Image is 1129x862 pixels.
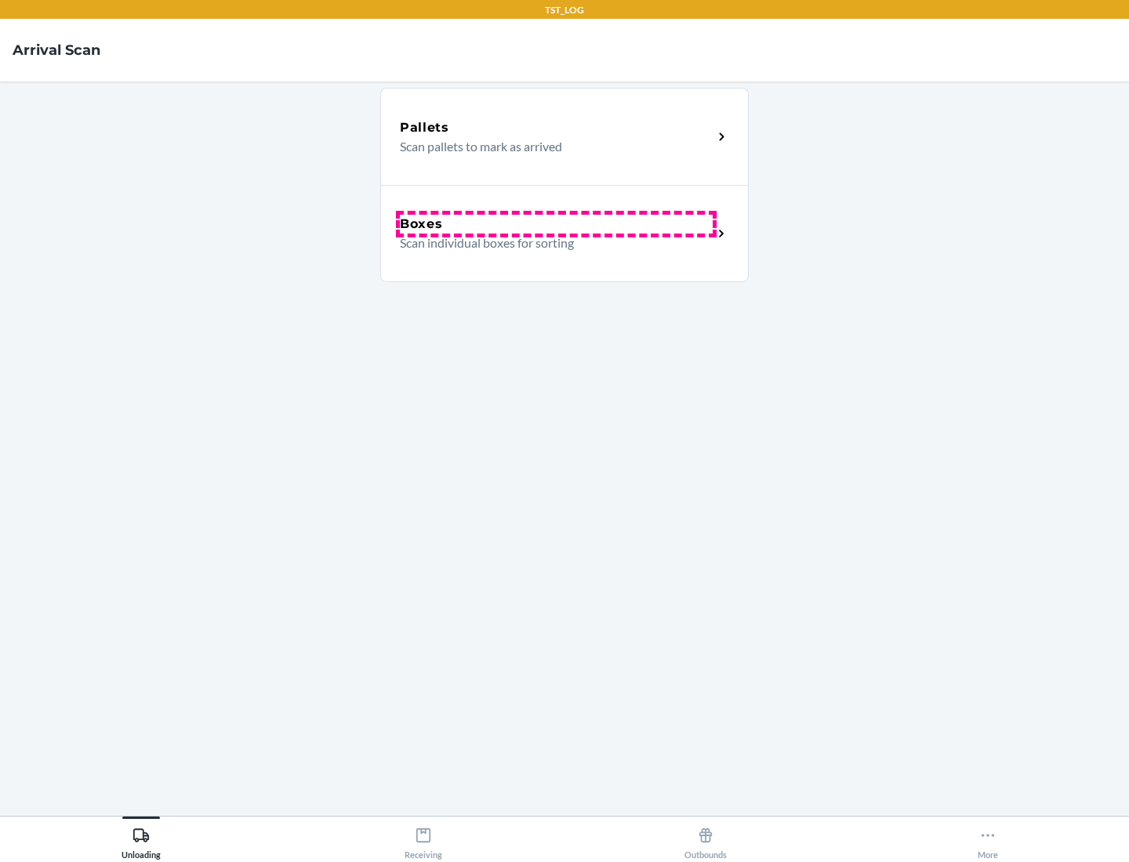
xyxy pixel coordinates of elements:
[405,820,442,860] div: Receiving
[380,88,749,185] a: PalletsScan pallets to mark as arrived
[380,185,749,282] a: BoxesScan individual boxes for sorting
[122,820,161,860] div: Unloading
[978,820,998,860] div: More
[847,817,1129,860] button: More
[545,3,584,17] p: TST_LOG
[400,234,700,252] p: Scan individual boxes for sorting
[400,215,443,234] h5: Boxes
[282,817,564,860] button: Receiving
[564,817,847,860] button: Outbounds
[400,118,449,137] h5: Pallets
[13,40,100,60] h4: Arrival Scan
[400,137,700,156] p: Scan pallets to mark as arrived
[684,820,727,860] div: Outbounds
